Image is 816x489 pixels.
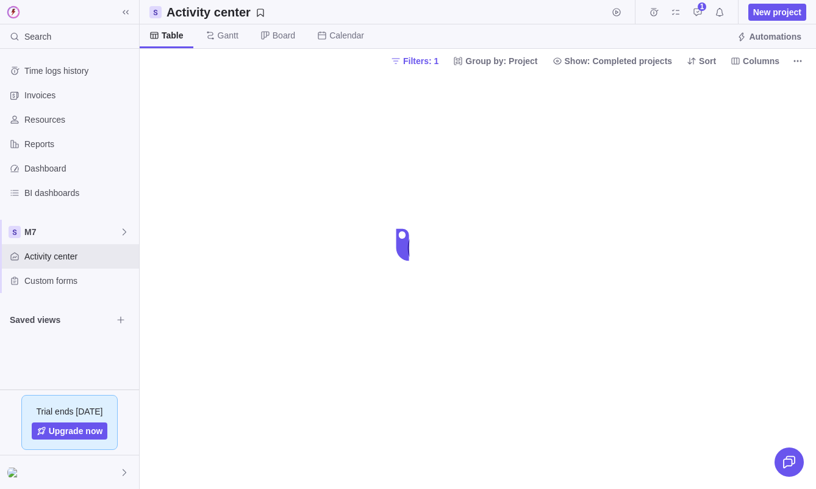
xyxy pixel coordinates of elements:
h2: Activity center [166,4,251,21]
a: Upgrade now [32,422,108,440]
span: Dashboard [24,162,134,175]
span: Sort [682,53,721,70]
span: Start timer [608,4,625,21]
span: Sort [699,55,716,67]
span: Saved views [10,314,112,326]
img: logo [5,4,22,21]
span: Notifications [711,4,728,21]
span: Board [273,29,295,42]
a: Notifications [711,9,728,19]
span: Show: Completed projects [548,53,678,70]
span: My assignments [667,4,684,21]
span: Custom forms [24,275,134,287]
span: New project [748,4,806,21]
a: My assignments [667,9,684,19]
span: Automations [732,28,806,45]
span: Time logs history [24,65,134,77]
span: Automations [749,31,801,43]
span: More actions [789,53,806,70]
span: Approval requests [689,4,706,21]
span: Save your current layout and filters as a View [162,4,270,21]
span: Table [162,29,184,42]
div: Emily Halvorson [7,465,22,480]
span: Browse views [112,311,129,328]
img: Show [7,468,22,477]
span: Gantt [218,29,238,42]
span: Filters: 1 [403,55,438,67]
span: New project [753,6,801,18]
span: Search [24,31,51,43]
span: Reports [24,138,134,150]
span: Group by: Project [448,53,542,70]
span: Calendar [329,29,364,42]
div: loading [384,220,432,269]
span: Resources [24,114,134,126]
a: Time logs [645,9,662,19]
span: Time logs [645,4,662,21]
span: BI dashboards [24,187,134,199]
span: Upgrade now [49,425,103,437]
span: Columns [726,53,784,70]
span: Invoices [24,89,134,101]
span: Show: Completed projects [565,55,673,67]
a: Approval requests [689,9,706,19]
span: Filters: 1 [386,53,443,70]
span: Activity center [24,250,134,263]
span: Columns [743,55,779,67]
span: Group by: Project [465,55,537,67]
span: M7 [24,226,120,238]
span: Trial ends [DATE] [37,405,103,418]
